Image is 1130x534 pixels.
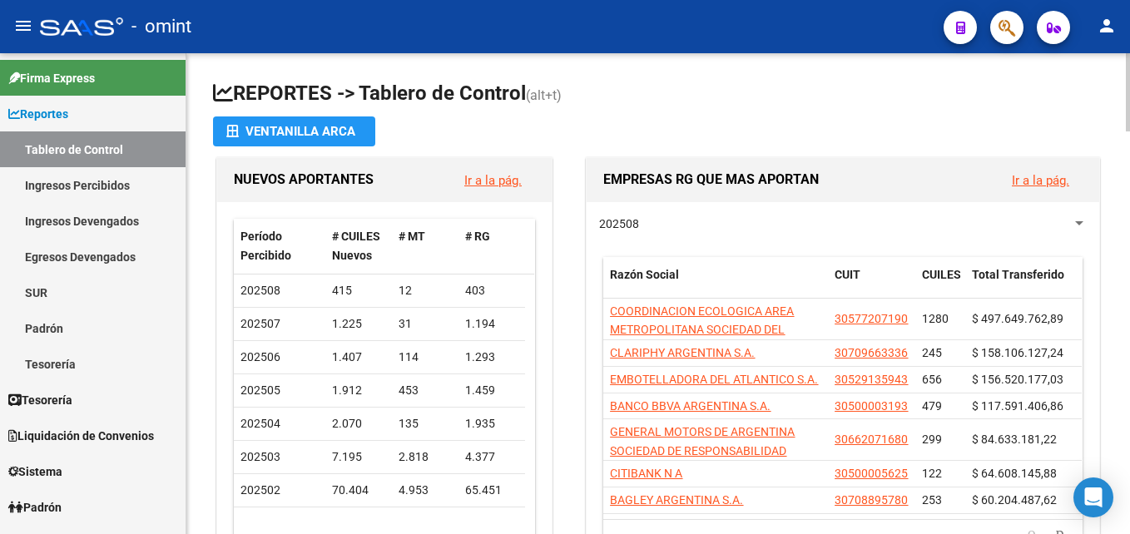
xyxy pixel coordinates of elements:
[399,314,452,334] div: 31
[835,433,908,446] span: 30662071680
[610,467,682,480] span: CITIBANK N A
[240,284,280,297] span: 202508
[8,391,72,409] span: Tesorería
[240,417,280,430] span: 202504
[399,230,425,243] span: # MT
[603,171,819,187] span: EMPRESAS RG QUE MAS APORTAN
[465,447,518,467] div: 4.377
[240,383,280,397] span: 202505
[610,399,771,413] span: BANCO BBVA ARGENTINA S.A.
[13,16,33,36] mat-icon: menu
[465,348,518,367] div: 1.293
[240,450,280,463] span: 202503
[1012,173,1069,188] a: Ir a la pág.
[835,467,908,480] span: 30500005625
[399,414,452,433] div: 135
[234,171,374,187] span: NUEVOS APORTANTES
[8,69,95,87] span: Firma Express
[610,268,679,281] span: Razón Social
[972,268,1064,281] span: Total Transferido
[603,257,828,312] datatable-header-cell: Razón Social
[465,314,518,334] div: 1.194
[526,87,562,103] span: (alt+t)
[240,483,280,497] span: 202502
[835,346,908,359] span: 30709663336
[972,433,1057,446] span: $ 84.633.181,22
[8,427,154,445] span: Liquidación de Convenios
[332,230,380,262] span: # CUILES Nuevos
[465,481,518,500] div: 65.451
[332,314,385,334] div: 1.225
[965,257,1082,312] datatable-header-cell: Total Transferido
[392,219,458,274] datatable-header-cell: # MT
[1097,16,1117,36] mat-icon: person
[325,219,392,274] datatable-header-cell: # CUILES Nuevos
[828,257,915,312] datatable-header-cell: CUIT
[915,257,965,312] datatable-header-cell: CUILES
[999,165,1083,195] button: Ir a la pág.
[131,8,191,45] span: - omint
[922,467,942,480] span: 122
[332,381,385,400] div: 1.912
[332,414,385,433] div: 2.070
[610,425,795,477] span: GENERAL MOTORS DE ARGENTINA SOCIEDAD DE RESPONSABILIDAD LIMITADA
[213,80,1103,109] h1: REPORTES -> Tablero de Control
[835,399,908,413] span: 30500003193
[226,116,362,146] div: Ventanilla ARCA
[835,268,860,281] span: CUIT
[464,173,522,188] a: Ir a la pág.
[399,281,452,300] div: 12
[599,217,639,230] span: 202508
[922,433,942,446] span: 299
[972,399,1063,413] span: $ 117.591.406,86
[610,346,755,359] span: CLARIPHY ARGENTINA S.A.
[972,312,1063,325] span: $ 497.649.762,89
[8,498,62,517] span: Padrón
[922,312,949,325] span: 1280
[399,348,452,367] div: 114
[458,219,525,274] datatable-header-cell: # RG
[465,414,518,433] div: 1.935
[610,493,743,507] span: BAGLEY ARGENTINA S.A.
[332,481,385,500] div: 70.404
[451,165,535,195] button: Ir a la pág.
[972,373,1063,386] span: $ 156.520.177,03
[399,447,452,467] div: 2.818
[240,230,291,262] span: Período Percibido
[8,462,62,481] span: Sistema
[922,373,942,386] span: 656
[465,230,490,243] span: # RG
[922,399,942,413] span: 479
[922,346,942,359] span: 245
[8,105,68,123] span: Reportes
[972,493,1057,507] span: $ 60.204.487,62
[234,219,325,274] datatable-header-cell: Período Percibido
[465,381,518,400] div: 1.459
[610,304,794,356] span: COORDINACION ECOLOGICA AREA METROPOLITANA SOCIEDAD DEL ESTADO
[399,481,452,500] div: 4.953
[1073,477,1113,517] div: Open Intercom Messenger
[610,373,818,386] span: EMBOTELLADORA DEL ATLANTICO S.A.
[240,350,280,363] span: 202506
[922,493,942,507] span: 253
[835,373,908,386] span: 30529135943
[465,281,518,300] div: 403
[332,281,385,300] div: 415
[835,312,908,325] span: 30577207190
[332,447,385,467] div: 7.195
[399,381,452,400] div: 453
[972,467,1057,480] span: $ 64.608.145,88
[922,268,961,281] span: CUILES
[240,317,280,330] span: 202507
[213,116,375,146] button: Ventanilla ARCA
[332,348,385,367] div: 1.407
[972,346,1063,359] span: $ 158.106.127,24
[835,493,908,507] span: 30708895780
